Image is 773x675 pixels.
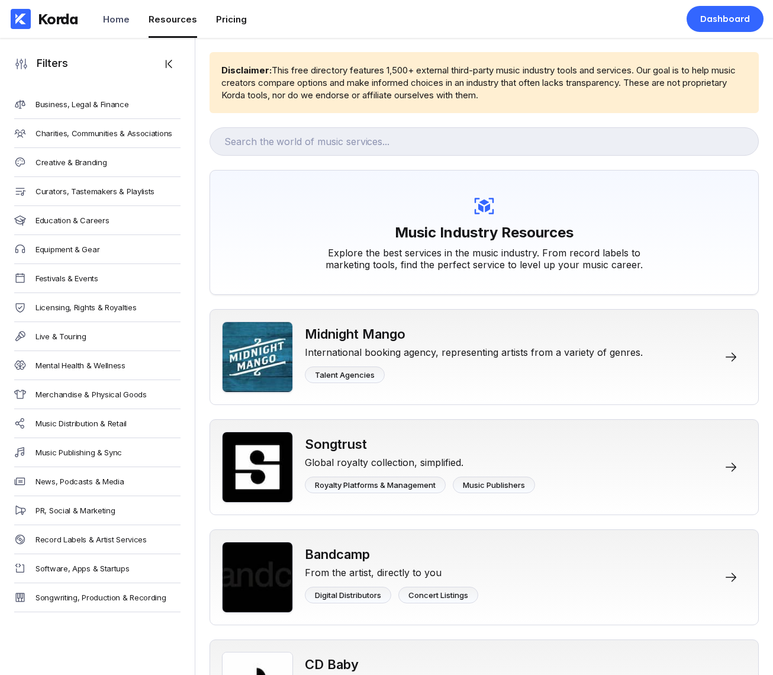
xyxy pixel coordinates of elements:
div: Midnight Mango [305,326,643,342]
div: Merchandise & Physical Goods [36,390,147,399]
a: Charities, Communities & Associations [14,119,181,148]
img: Songtrust [222,432,293,503]
div: Mental Health & Wellness [36,361,125,370]
a: Dashboard [687,6,764,32]
a: Music Distribution & Retail [14,409,181,438]
div: Filters [28,57,68,71]
img: Bandcamp [222,542,293,613]
a: News, Podcasts & Media [14,467,181,496]
a: Music Publishing & Sync [14,438,181,467]
a: Songwriting, Production & Recording [14,583,181,612]
div: Curators, Tastemakers & Playlists [36,187,154,196]
a: Merchandise & Physical Goods [14,380,181,409]
div: Talent Agencies [315,370,375,380]
div: Record Labels & Artist Services [36,535,147,544]
div: Global royalty collection, simplified. [305,452,535,468]
div: Resources [149,14,197,25]
div: From the artist, directly to you [305,562,478,578]
div: Bandcamp [305,547,478,562]
b: Disclaimer: [221,65,272,76]
div: Concert Listings [408,590,468,600]
div: Songtrust [305,436,535,452]
a: Licensing, Rights & Royalties [14,293,181,322]
a: Software, Apps & Startups [14,554,181,583]
a: Live & Touring [14,322,181,351]
h1: Music Industry Resources [395,218,574,247]
a: Curators, Tastemakers & Playlists [14,177,181,206]
img: Midnight Mango [222,322,293,393]
div: This free directory features 1,500+ external third-party music industry tools and services. Our g... [221,64,747,101]
div: CD Baby [305,657,662,672]
div: Digital Distributors [315,590,381,600]
div: Equipment & Gear [36,245,99,254]
div: Music Publishers [463,480,525,490]
div: Korda [38,10,78,28]
input: Search the world of music services... [210,127,759,156]
div: Creative & Branding [36,157,107,167]
a: Midnight MangoMidnight MangoInternational booking agency, representing artists from a variety of ... [210,309,759,405]
div: Charities, Communities & Associations [36,128,172,138]
a: Mental Health & Wellness [14,351,181,380]
div: International booking agency, representing artists from a variety of genres. [305,342,643,358]
div: Royalty Platforms & Management [315,480,436,490]
div: Music Publishing & Sync [36,448,122,457]
div: Festivals & Events [36,274,98,283]
div: News, Podcasts & Media [36,477,124,486]
div: Dashboard [700,13,750,25]
div: Licensing, Rights & Royalties [36,303,136,312]
div: Explore the best services in the music industry. From record labels to marketing tools, find the ... [307,247,662,271]
a: Business, Legal & Finance [14,90,181,119]
a: Creative & Branding [14,148,181,177]
div: Live & Touring [36,332,86,341]
div: Education & Careers [36,216,109,225]
div: PR, Social & Marketing [36,506,115,515]
a: SongtrustSongtrustGlobal royalty collection, simplified.Royalty Platforms & ManagementMusic Publi... [210,419,759,515]
a: Festivals & Events [14,264,181,293]
a: Record Labels & Artist Services [14,525,181,554]
a: Education & Careers [14,206,181,235]
div: Music Distribution & Retail [36,419,127,428]
div: Pricing [216,14,247,25]
div: Home [103,14,130,25]
div: Software, Apps & Startups [36,564,130,573]
a: PR, Social & Marketing [14,496,181,525]
div: Songwriting, Production & Recording [36,593,166,602]
div: Business, Legal & Finance [36,99,129,109]
a: Equipment & Gear [14,235,181,264]
a: BandcampBandcampFrom the artist, directly to youDigital DistributorsConcert Listings [210,529,759,625]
